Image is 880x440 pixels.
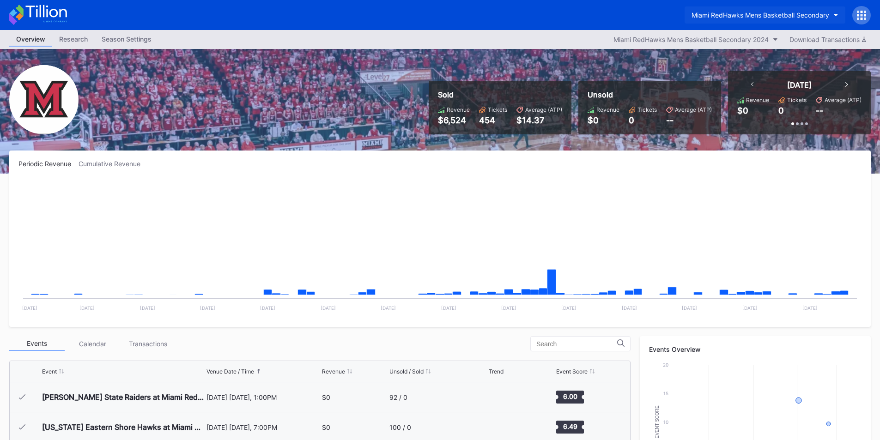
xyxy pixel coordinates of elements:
[561,305,577,311] text: [DATE]
[596,106,619,113] div: Revenue
[206,368,254,375] div: Venue Date / Time
[52,32,95,47] a: Research
[389,368,424,375] div: Unsold / Sold
[563,422,577,430] text: 6.49
[609,33,783,46] button: Miami RedHawks Mens Basketball Secondary 2024
[556,368,588,375] div: Event Score
[563,392,577,400] text: 6.00
[438,90,562,99] div: Sold
[489,386,516,409] svg: Chart title
[488,106,507,113] div: Tickets
[95,32,158,46] div: Season Settings
[322,423,330,431] div: $0
[42,422,204,432] div: [US_STATE] Eastern Shore Hawks at Miami RedHawks Mens Basketball
[65,337,120,351] div: Calendar
[260,305,275,311] text: [DATE]
[655,405,660,439] text: Event Score
[9,65,79,134] img: Miami_RedHawks_Mens_Basketball_Secondary.png
[447,106,470,113] div: Revenue
[536,340,617,348] input: Search
[322,368,345,375] div: Revenue
[588,90,712,99] div: Unsold
[95,32,158,47] a: Season Settings
[389,393,407,401] div: 92 / 0
[200,305,215,311] text: [DATE]
[381,305,396,311] text: [DATE]
[479,115,507,125] div: 454
[42,392,204,402] div: [PERSON_NAME] State Raiders at Miami RedHawks Mens Basketball
[746,96,769,103] div: Revenue
[79,305,95,311] text: [DATE]
[802,305,818,311] text: [DATE]
[389,423,411,431] div: 100 / 0
[79,160,148,168] div: Cumulative Revenue
[622,305,637,311] text: [DATE]
[637,106,657,113] div: Tickets
[692,11,829,19] div: Miami RedHawks Mens Basketball Secondary
[441,305,456,311] text: [DATE]
[737,106,748,115] div: $0
[613,36,769,43] div: Miami RedHawks Mens Basketball Secondary 2024
[501,305,516,311] text: [DATE]
[322,393,330,401] div: $0
[438,115,470,125] div: $6,524
[140,305,155,311] text: [DATE]
[22,305,37,311] text: [DATE]
[321,305,336,311] text: [DATE]
[742,305,758,311] text: [DATE]
[785,33,871,46] button: Download Transactions
[42,368,57,375] div: Event
[206,393,320,401] div: [DATE] [DATE], 1:00PM
[9,337,65,351] div: Events
[588,115,619,125] div: $0
[825,96,862,103] div: Average (ATP)
[789,36,866,43] div: Download Transactions
[663,391,668,396] text: 15
[525,106,562,113] div: Average (ATP)
[787,96,807,103] div: Tickets
[682,305,697,311] text: [DATE]
[489,416,516,439] svg: Chart title
[663,362,668,368] text: 20
[666,115,712,125] div: --
[649,345,862,353] div: Events Overview
[778,106,784,115] div: 0
[120,337,176,351] div: Transactions
[52,32,95,46] div: Research
[206,423,320,431] div: [DATE] [DATE], 7:00PM
[18,160,79,168] div: Periodic Revenue
[516,115,562,125] div: $14.37
[489,368,504,375] div: Trend
[18,179,862,318] svg: Chart title
[629,115,657,125] div: 0
[787,80,812,90] div: [DATE]
[685,6,845,24] button: Miami RedHawks Mens Basketball Secondary
[663,419,668,425] text: 10
[9,32,52,47] a: Overview
[816,106,823,115] div: --
[675,106,712,113] div: Average (ATP)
